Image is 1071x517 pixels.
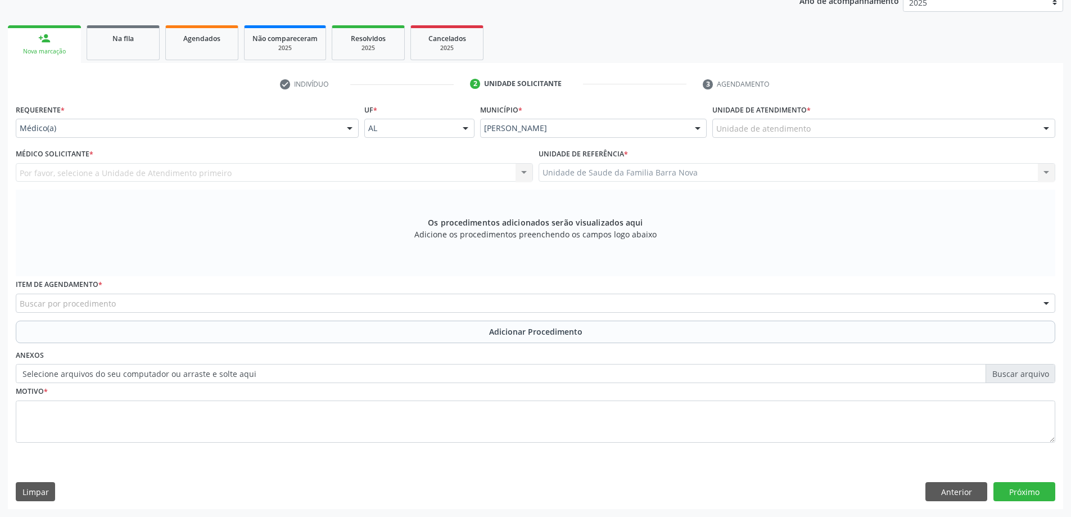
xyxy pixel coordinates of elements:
label: UF [364,101,377,119]
label: Médico Solicitante [16,146,93,163]
span: Médico(a) [20,123,336,134]
div: 2025 [340,44,396,52]
label: Motivo [16,383,48,401]
label: Unidade de atendimento [712,101,811,119]
span: Agendados [183,34,220,43]
span: Os procedimentos adicionados serão visualizados aqui [428,217,643,228]
span: Adicionar Procedimento [489,326,582,338]
label: Município [480,101,522,119]
div: Nova marcação [16,47,73,56]
span: Unidade de atendimento [716,123,811,134]
span: Não compareceram [252,34,318,43]
button: Adicionar Procedimento [16,321,1055,343]
div: 2025 [419,44,475,52]
div: 2025 [252,44,318,52]
span: Na fila [112,34,134,43]
label: Requerente [16,101,65,119]
label: Item de agendamento [16,276,102,294]
div: Unidade solicitante [484,79,562,89]
label: Unidade de referência [539,146,628,163]
label: Anexos [16,347,44,365]
span: Buscar por procedimento [20,298,116,309]
span: Cancelados [428,34,466,43]
span: AL [368,123,452,134]
button: Próximo [993,482,1055,501]
span: Resolvidos [351,34,386,43]
span: [PERSON_NAME] [484,123,684,134]
div: 2 [470,79,480,89]
button: Anterior [925,482,987,501]
span: Adicione os procedimentos preenchendo os campos logo abaixo [414,228,657,240]
div: person_add [38,32,51,44]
